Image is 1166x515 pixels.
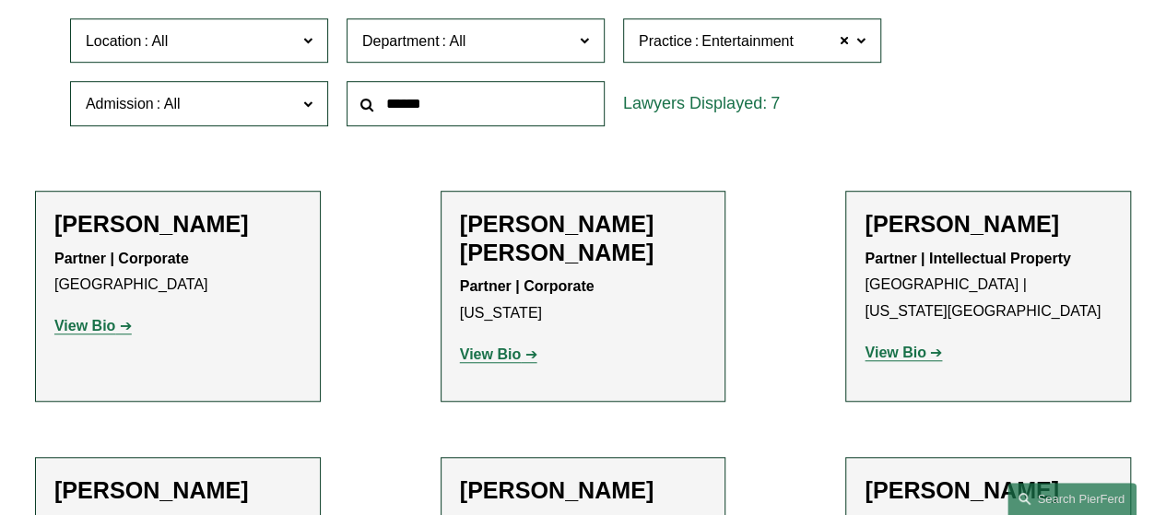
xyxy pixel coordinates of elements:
[54,476,301,504] h2: [PERSON_NAME]
[54,246,301,299] p: [GEOGRAPHIC_DATA]
[86,33,142,49] span: Location
[771,94,780,112] span: 7
[865,246,1112,325] p: [GEOGRAPHIC_DATA] | [US_STATE][GEOGRAPHIC_DATA]
[865,476,1112,504] h2: [PERSON_NAME]
[460,274,707,327] p: [US_STATE]
[362,33,440,49] span: Department
[54,318,115,334] strong: View Bio
[460,278,595,294] strong: Partner | Corporate
[54,210,301,238] h2: [PERSON_NAME]
[865,210,1112,238] h2: [PERSON_NAME]
[54,318,132,334] a: View Bio
[1007,483,1137,515] a: Search this site
[639,33,692,49] span: Practice
[54,251,189,266] strong: Partner | Corporate
[865,345,925,360] strong: View Bio
[460,476,707,504] h2: [PERSON_NAME]
[460,346,521,362] strong: View Bio
[460,346,537,362] a: View Bio
[865,345,942,360] a: View Bio
[865,251,1070,266] strong: Partner | Intellectual Property
[701,29,794,53] span: Entertainment
[86,96,154,111] span: Admission
[460,210,707,266] h2: [PERSON_NAME] [PERSON_NAME]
